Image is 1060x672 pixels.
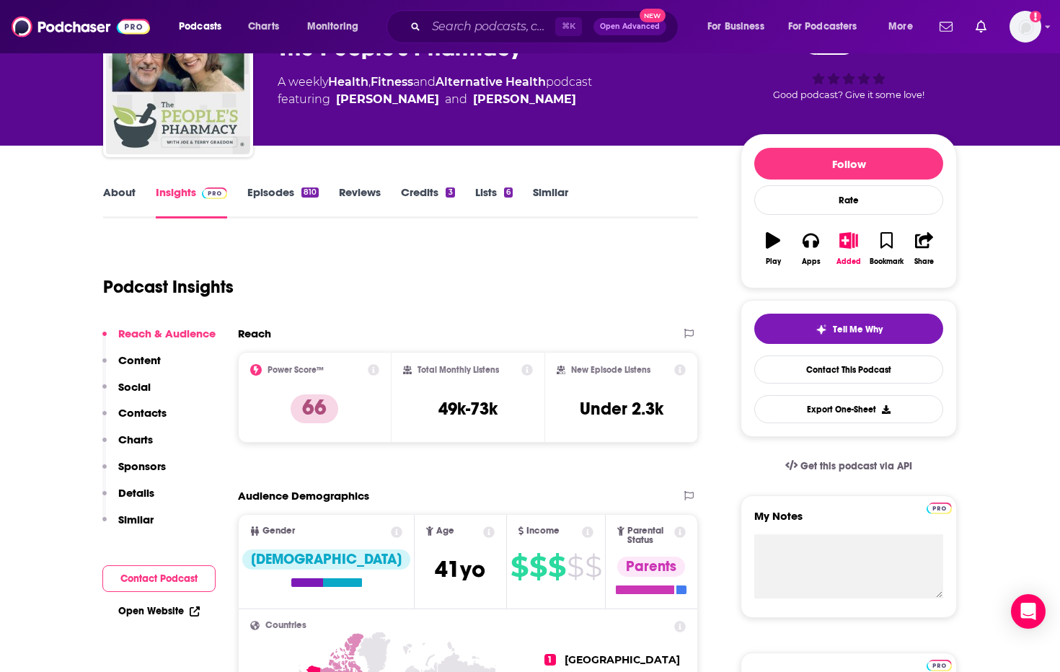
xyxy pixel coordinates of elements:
[445,91,467,108] span: and
[118,353,161,367] p: Content
[836,257,861,266] div: Added
[118,406,167,420] p: Contacts
[934,14,958,39] a: Show notifications dropdown
[247,185,319,218] a: Episodes810
[511,555,528,578] span: $
[927,658,952,671] a: Pro website
[867,223,905,275] button: Bookmark
[268,365,324,375] h2: Power Score™
[914,257,934,266] div: Share
[438,398,498,420] h3: 49k-73k
[301,187,319,198] div: 810
[242,549,410,570] div: [DEMOGRAPHIC_DATA]
[118,459,166,473] p: Sponsors
[754,395,943,423] button: Export One-Sheet
[697,15,782,38] button: open menu
[741,20,957,110] div: 66Good podcast? Give it some love!
[169,15,240,38] button: open menu
[1010,11,1041,43] button: Show profile menu
[640,9,666,22] span: New
[529,555,547,578] span: $
[906,223,943,275] button: Share
[307,17,358,37] span: Monitoring
[118,433,153,446] p: Charts
[754,185,943,215] div: Rate
[400,10,692,43] div: Search podcasts, credits, & more...
[788,17,857,37] span: For Podcasters
[102,406,167,433] button: Contacts
[888,17,913,37] span: More
[800,460,912,472] span: Get this podcast via API
[446,187,454,198] div: 3
[792,223,829,275] button: Apps
[870,257,904,266] div: Bookmark
[585,555,601,578] span: $
[102,433,153,459] button: Charts
[262,526,295,536] span: Gender
[754,509,943,534] label: My Notes
[544,654,556,666] span: 1
[473,91,576,108] div: [PERSON_NAME]
[1030,11,1041,22] svg: Add a profile image
[555,17,582,36] span: ⌘ K
[202,187,227,199] img: Podchaser Pro
[571,365,650,375] h2: New Episode Listens
[102,513,154,539] button: Similar
[118,486,154,500] p: Details
[833,324,883,335] span: Tell Me Why
[565,653,680,666] span: [GEOGRAPHIC_DATA]
[1011,594,1046,629] div: Open Intercom Messenger
[754,355,943,384] a: Contact This Podcast
[328,75,368,89] a: Health
[179,17,221,37] span: Podcasts
[371,75,413,89] a: Fitness
[754,148,943,180] button: Follow
[548,555,565,578] span: $
[436,526,454,536] span: Age
[102,486,154,513] button: Details
[526,526,560,536] span: Income
[779,15,878,38] button: open menu
[418,365,499,375] h2: Total Monthly Listens
[102,353,161,380] button: Content
[1010,11,1041,43] img: User Profile
[368,75,371,89] span: ,
[754,314,943,344] button: tell me why sparkleTell Me Why
[580,398,663,420] h3: Under 2.3k
[816,324,827,335] img: tell me why sparkle
[436,75,546,89] a: Alternative Health
[927,660,952,671] img: Podchaser Pro
[593,18,666,35] button: Open AdvancedNew
[278,74,592,108] div: A weekly podcast
[118,380,151,394] p: Social
[567,555,583,578] span: $
[802,257,821,266] div: Apps
[12,13,150,40] img: Podchaser - Follow, Share and Rate Podcasts
[102,380,151,407] button: Social
[336,91,439,108] div: [PERSON_NAME]
[238,327,271,340] h2: Reach
[475,185,513,218] a: Lists6
[773,89,924,100] span: Good podcast? Give it some love!
[830,223,867,275] button: Added
[927,503,952,514] img: Podchaser Pro
[248,17,279,37] span: Charts
[533,185,568,218] a: Similar
[627,526,672,545] span: Parental Status
[106,10,250,154] img: The People's Pharmacy
[118,605,200,617] a: Open Website
[103,185,136,218] a: About
[297,15,377,38] button: open menu
[118,513,154,526] p: Similar
[970,14,992,39] a: Show notifications dropdown
[617,557,685,577] div: Parents
[1010,11,1041,43] span: Logged in as Gagehuber
[118,327,216,340] p: Reach & Audience
[156,185,227,218] a: InsightsPodchaser Pro
[278,91,592,108] span: featuring
[413,75,436,89] span: and
[766,257,781,266] div: Play
[435,555,485,583] span: 41 yo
